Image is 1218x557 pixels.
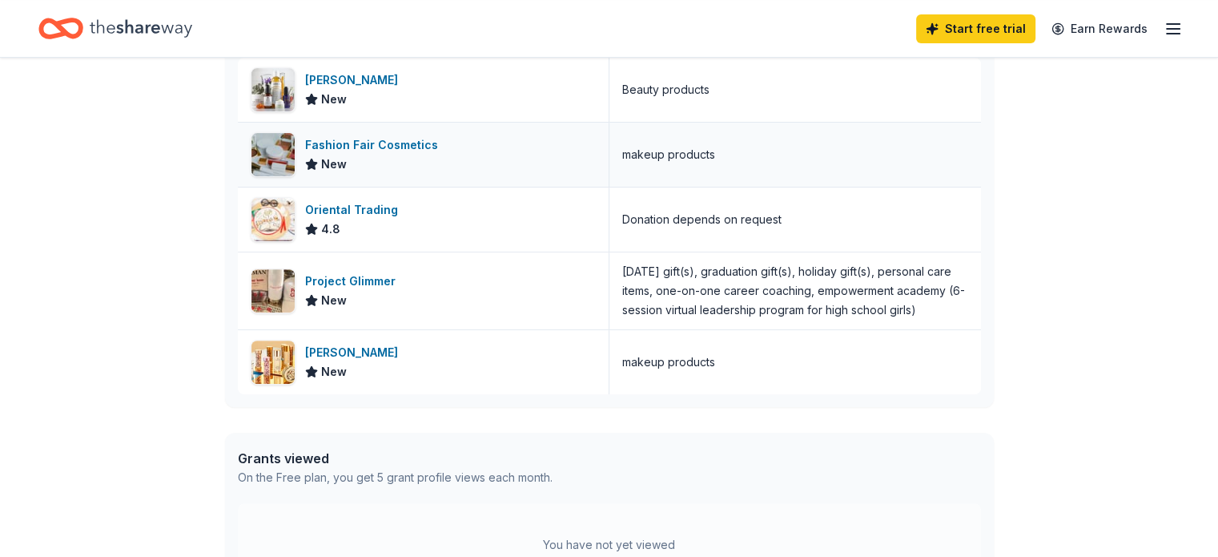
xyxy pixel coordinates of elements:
[622,262,968,320] div: [DATE] gift(s), graduation gift(s), holiday gift(s), personal care items, one-on-one career coach...
[251,133,295,176] img: Image for Fashion Fair Cosmetics
[305,135,444,155] div: Fashion Fair Cosmetics
[321,155,347,174] span: New
[321,220,340,239] span: 4.8
[622,145,715,164] div: makeup products
[622,353,715,372] div: makeup products
[321,90,347,109] span: New
[916,14,1035,43] a: Start free trial
[622,80,709,99] div: Beauty products
[238,468,553,487] div: On the Free plan, you get 5 grant profile views each month.
[251,198,295,241] img: Image for Oriental Trading
[305,200,404,220] div: Oriental Trading
[305,343,404,362] div: [PERSON_NAME]
[321,362,347,381] span: New
[622,210,782,229] div: Donation depends on request
[321,291,347,310] span: New
[251,269,295,313] img: Image for Project Glimmer
[251,341,295,384] img: Image for Elizabeth Arden
[305,71,404,90] div: [PERSON_NAME]
[305,272,402,291] div: Project Glimmer
[251,68,295,111] img: Image for Kiehl's
[1042,14,1157,43] a: Earn Rewards
[38,10,192,47] a: Home
[238,449,553,468] div: Grants viewed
